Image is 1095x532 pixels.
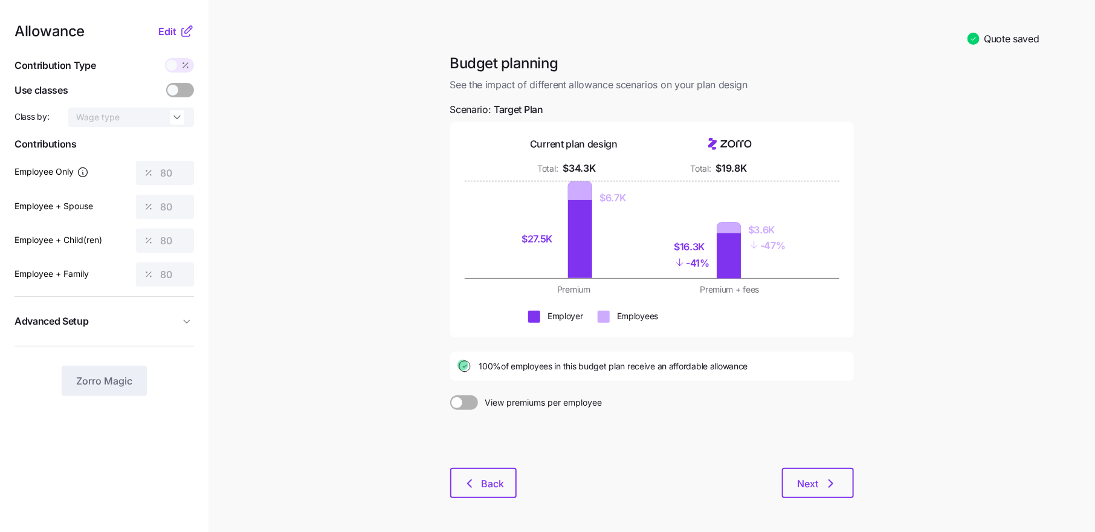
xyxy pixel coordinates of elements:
[479,360,748,372] span: 100% of employees in this budget plan receive an affordable allowance
[450,77,854,92] span: See the impact of different allowance scenarios on your plan design
[482,476,505,491] span: Back
[547,310,583,322] div: Employer
[15,267,89,281] label: Employee + Family
[599,190,625,206] div: $6.7K
[537,163,558,175] div: Total:
[674,255,709,271] div: - 41%
[659,284,801,296] div: Premium + fees
[748,237,786,253] div: - 47%
[503,284,645,296] div: Premium
[690,163,711,175] div: Total:
[450,54,854,73] h1: Budget planning
[563,161,596,176] div: $34.3K
[15,24,85,39] span: Allowance
[15,165,89,178] label: Employee Only
[158,24,179,39] button: Edit
[674,239,709,255] div: $16.3K
[716,161,747,176] div: $19.8K
[782,468,854,498] button: Next
[76,374,132,388] span: Zorro Magic
[617,310,658,322] div: Employees
[478,395,602,410] span: View premiums per employee
[798,476,819,491] span: Next
[15,137,194,152] span: Contributions
[15,314,89,329] span: Advanced Setup
[15,307,194,336] button: Advanced Setup
[984,31,1039,47] span: Quote saved
[450,468,517,498] button: Back
[748,222,786,238] div: $3.6K
[494,102,543,117] span: Target Plan
[522,232,561,247] div: $27.5K
[15,199,93,213] label: Employee + Spouse
[158,24,176,39] span: Edit
[530,137,618,152] div: Current plan design
[62,366,147,396] button: Zorro Magic
[15,111,49,123] span: Class by:
[15,233,102,247] label: Employee + Child(ren)
[15,58,96,73] span: Contribution Type
[15,83,68,98] span: Use classes
[450,102,543,117] span: Scenario:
